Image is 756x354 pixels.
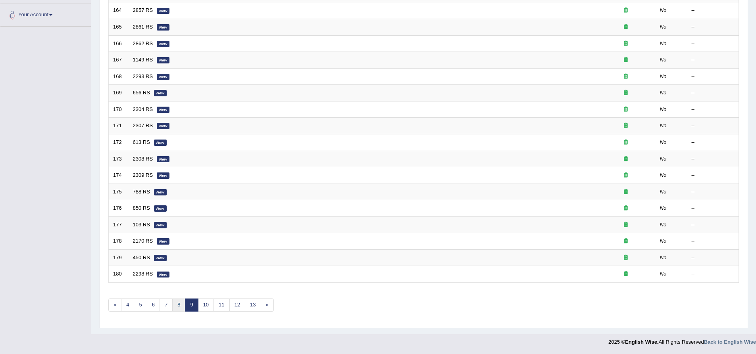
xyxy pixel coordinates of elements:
em: New [157,8,169,14]
div: Exam occurring question [600,89,651,97]
em: New [154,90,167,96]
strong: English Wise. [625,339,658,345]
a: Back to English Wise [704,339,756,345]
a: 11 [214,299,229,312]
a: « [108,299,121,312]
td: 174 [109,167,129,184]
td: 169 [109,85,129,101]
a: 1149 RS [133,57,153,63]
em: New [157,24,169,31]
em: New [154,140,167,146]
div: – [692,172,735,179]
div: Exam occurring question [600,155,651,163]
div: Exam occurring question [600,172,651,179]
div: Exam occurring question [600,23,651,31]
a: 2308 RS [133,156,153,162]
a: Your Account [0,4,91,24]
em: No [660,7,667,13]
a: 2298 RS [133,271,153,277]
a: 2857 RS [133,7,153,13]
a: 2307 RS [133,122,153,128]
div: – [692,122,735,130]
em: No [660,90,667,96]
em: No [660,73,667,79]
a: 2293 RS [133,73,153,79]
a: » [261,299,274,312]
a: 13 [245,299,261,312]
a: 2304 RS [133,106,153,112]
em: No [660,24,667,30]
em: New [154,255,167,261]
em: New [157,123,169,129]
div: Exam occurring question [600,221,651,229]
div: – [692,254,735,262]
a: 2862 RS [133,40,153,46]
div: – [692,40,735,48]
td: 167 [109,52,129,69]
em: No [660,156,667,162]
em: New [157,57,169,63]
a: 4 [121,299,134,312]
a: 2861 RS [133,24,153,30]
td: 177 [109,216,129,233]
a: 850 RS [133,205,150,211]
div: – [692,56,735,64]
em: No [660,254,667,260]
td: 173 [109,151,129,167]
div: 2025 © All Rights Reserved [608,334,756,346]
a: 5 [134,299,147,312]
td: 172 [109,134,129,151]
div: Exam occurring question [600,139,651,146]
div: Exam occurring question [600,7,651,14]
td: 178 [109,233,129,250]
td: 168 [109,68,129,85]
em: No [660,106,667,112]
td: 166 [109,35,129,52]
td: 175 [109,184,129,200]
em: New [157,74,169,80]
em: New [157,41,169,47]
em: No [660,222,667,228]
td: 170 [109,101,129,118]
a: 10 [198,299,214,312]
a: 9 [185,299,198,312]
em: No [660,40,667,46]
div: Exam occurring question [600,40,651,48]
td: 176 [109,200,129,217]
td: 165 [109,19,129,36]
a: 12 [229,299,245,312]
a: 656 RS [133,90,150,96]
div: – [692,23,735,31]
em: No [660,238,667,244]
em: New [157,172,169,179]
div: – [692,188,735,196]
em: New [157,238,169,245]
div: Exam occurring question [600,270,651,278]
div: – [692,106,735,113]
em: New [157,107,169,113]
a: 103 RS [133,222,150,228]
div: Exam occurring question [600,237,651,245]
div: – [692,237,735,245]
div: – [692,89,735,97]
div: – [692,139,735,146]
em: New [154,189,167,195]
div: – [692,270,735,278]
div: Exam occurring question [600,122,651,130]
em: New [154,205,167,212]
a: 2309 RS [133,172,153,178]
em: New [157,272,169,278]
em: New [157,156,169,163]
a: 613 RS [133,139,150,145]
div: Exam occurring question [600,188,651,196]
div: – [692,73,735,80]
td: 164 [109,2,129,19]
em: No [660,189,667,195]
a: 788 RS [133,189,150,195]
div: – [692,155,735,163]
a: 7 [160,299,173,312]
td: 180 [109,266,129,283]
em: No [660,139,667,145]
a: 450 RS [133,254,150,260]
